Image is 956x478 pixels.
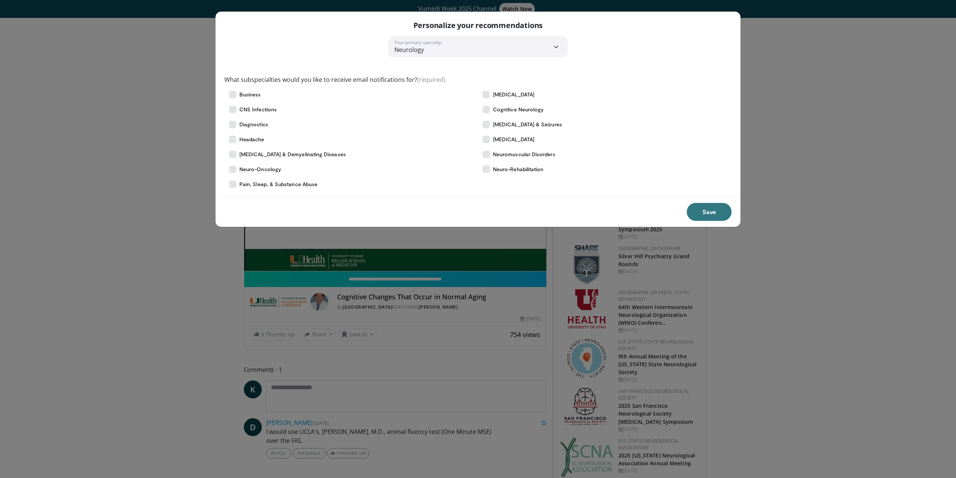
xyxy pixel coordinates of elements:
span: (required) [417,75,446,84]
span: Business [239,91,261,98]
span: [MEDICAL_DATA] [493,136,534,143]
span: Cognitive Neurology [493,106,544,113]
span: Neuro-Oncology [239,166,281,173]
span: [MEDICAL_DATA] & Demyelinating Diseases [239,151,346,158]
button: Save [687,203,732,221]
label: What subspecialties would you like to receive email notifications for? [224,75,446,84]
span: Headache [239,136,264,143]
span: Pain, Sleep, & Substance Abuse [239,181,317,188]
span: CNS Infections [239,106,277,113]
span: Neuro-Rehabilitation [493,166,543,173]
p: Personalize your recommendations [413,21,543,30]
span: [MEDICAL_DATA] & Seizures [493,121,562,128]
span: [MEDICAL_DATA] [493,91,534,98]
span: Neuromuscular Disorders [493,151,555,158]
span: Diagnostics [239,121,268,128]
